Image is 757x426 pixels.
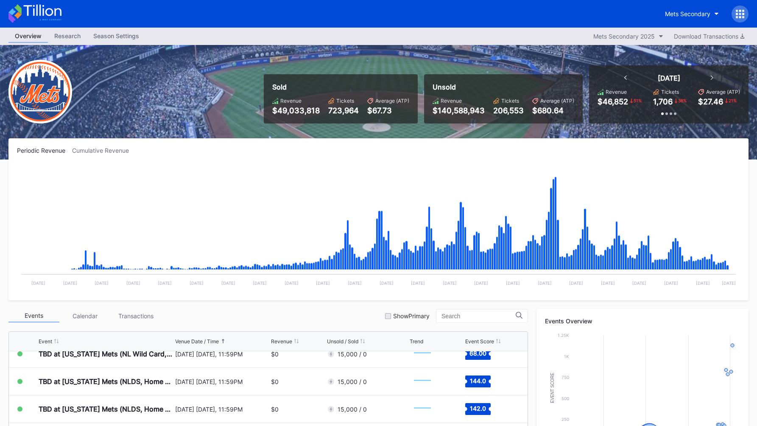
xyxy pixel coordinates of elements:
[367,106,409,115] div: $67.73
[271,406,279,413] div: $0
[433,106,485,115] div: $140,588,943
[175,350,269,358] div: [DATE] [DATE], 11:59PM
[190,280,204,286] text: [DATE]
[158,280,172,286] text: [DATE]
[336,98,354,104] div: Tickets
[606,89,627,95] div: Revenue
[39,405,173,413] div: TBD at [US_STATE] Mets (NLDS, Home Game 2) (If Necessary) (Date TBD)
[506,280,520,286] text: [DATE]
[470,377,486,384] text: 144.0
[411,280,425,286] text: [DATE]
[696,280,710,286] text: [DATE]
[561,417,569,422] text: 250
[328,106,359,115] div: 723,964
[564,354,569,359] text: 1k
[338,378,367,385] div: 15,000 / 0
[31,280,45,286] text: [DATE]
[410,343,435,364] svg: Chart title
[661,89,679,95] div: Tickets
[465,338,494,345] div: Event Score
[410,398,435,420] svg: Chart title
[598,97,628,106] div: $46,852
[470,405,486,412] text: 142.0
[63,280,77,286] text: [DATE]
[441,98,462,104] div: Revenue
[39,377,173,386] div: TBD at [US_STATE] Mets (NLDS, Home Game 1) (If Necessary) (Date TBD)
[593,33,655,40] div: Mets Secondary 2025
[441,313,516,319] input: Search
[410,371,435,392] svg: Chart title
[410,338,423,345] div: Trend
[670,31,749,42] button: Download Transactions
[175,378,269,385] div: [DATE] [DATE], 11:59PM
[550,373,555,403] text: Event Score
[433,83,574,91] div: Unsold
[95,280,109,286] text: [DATE]
[348,280,362,286] text: [DATE]
[728,97,737,104] div: 21 %
[493,106,524,115] div: 206,553
[665,10,710,17] div: Mets Secondary
[39,338,52,345] div: Event
[17,165,740,292] svg: Chart title
[48,30,87,43] a: Research
[272,83,409,91] div: Sold
[532,106,574,115] div: $680.64
[375,98,409,104] div: Average (ATP)
[338,406,367,413] div: 15,000 / 0
[632,280,646,286] text: [DATE]
[561,375,569,380] text: 750
[8,30,48,43] a: Overview
[540,98,574,104] div: Average (ATP)
[72,147,136,154] div: Cumulative Revenue
[87,30,145,43] a: Season Settings
[271,338,292,345] div: Revenue
[110,309,161,322] div: Transactions
[39,350,173,358] div: TBD at [US_STATE] Mets (NL Wild Card, Home Game 3) (If Necessary)
[653,97,673,106] div: 1,706
[8,60,72,123] img: New-York-Mets-Transparent.png
[253,280,267,286] text: [DATE]
[126,280,140,286] text: [DATE]
[271,378,279,385] div: $0
[677,97,687,104] div: 38 %
[280,98,302,104] div: Revenue
[601,280,615,286] text: [DATE]
[316,280,330,286] text: [DATE]
[633,97,642,104] div: 51 %
[561,396,569,401] text: 500
[8,309,59,322] div: Events
[722,280,736,286] text: [DATE]
[175,338,219,345] div: Venue Date / Time
[221,280,235,286] text: [DATE]
[48,30,87,42] div: Research
[285,280,299,286] text: [DATE]
[380,280,394,286] text: [DATE]
[558,333,569,338] text: 1.25k
[589,31,668,42] button: Mets Secondary 2025
[501,98,519,104] div: Tickets
[443,280,457,286] text: [DATE]
[271,350,279,358] div: $0
[658,74,680,82] div: [DATE]
[664,280,678,286] text: [DATE]
[17,147,72,154] div: Periodic Revenue
[569,280,583,286] text: [DATE]
[59,309,110,322] div: Calendar
[338,350,367,358] div: 15,000 / 0
[545,317,740,325] div: Events Overview
[674,33,744,40] div: Download Transactions
[469,350,486,357] text: 68.00
[698,97,723,106] div: $27.46
[474,280,488,286] text: [DATE]
[87,30,145,42] div: Season Settings
[706,89,740,95] div: Average (ATP)
[393,312,430,319] div: Show Primary
[659,6,725,22] button: Mets Secondary
[272,106,320,115] div: $49,033,818
[327,338,358,345] div: Unsold / Sold
[175,406,269,413] div: [DATE] [DATE], 11:59PM
[538,280,552,286] text: [DATE]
